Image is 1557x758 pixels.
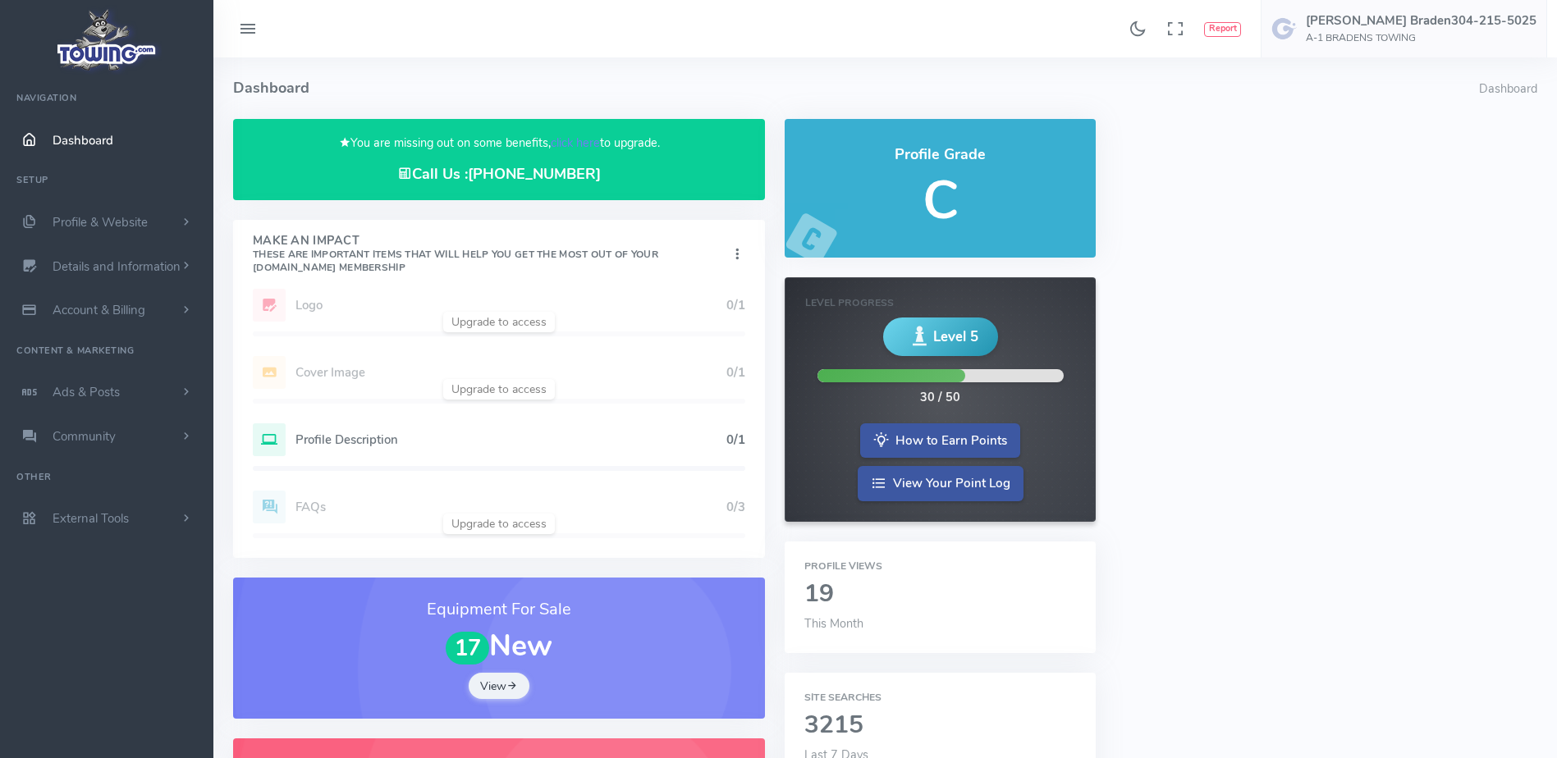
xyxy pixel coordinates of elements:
[53,510,129,527] span: External Tools
[858,466,1023,501] a: View Your Point Log
[53,214,148,231] span: Profile & Website
[253,248,658,274] small: These are important items that will help you get the most out of your [DOMAIN_NAME] Membership
[253,166,745,183] h4: Call Us :
[53,132,113,148] span: Dashboard
[1271,16,1298,42] img: user-image
[469,673,529,699] a: View
[295,433,726,446] h5: Profile Description
[920,389,960,407] div: 30 / 50
[1204,22,1241,37] button: Report
[551,135,600,151] a: click here
[804,581,1076,608] h2: 19
[804,712,1076,739] h2: 3215
[253,134,745,153] p: You are missing out on some benefits, to upgrade.
[468,164,601,184] a: [PHONE_NUMBER]
[53,302,145,318] span: Account & Billing
[804,692,1076,703] h6: Site Searches
[253,597,745,622] h3: Equipment For Sale
[253,630,745,664] h1: New
[53,428,116,445] span: Community
[804,147,1076,163] h4: Profile Grade
[253,235,729,274] h4: Make An Impact
[1306,14,1536,27] h5: [PERSON_NAME] Braden304-215-5025
[804,561,1076,572] h6: Profile Views
[860,423,1020,459] a: How to Earn Points
[804,615,863,632] span: This Month
[233,57,1479,119] h4: Dashboard
[726,433,745,446] h5: 0/1
[804,171,1076,230] h5: C
[1479,80,1537,98] li: Dashboard
[933,326,978,347] span: Level 5
[1306,33,1536,43] h6: A-1 BRADENS TOWING
[805,298,1075,308] h6: Level Progress
[446,632,490,665] span: 17
[53,384,120,400] span: Ads & Posts
[53,258,181,275] span: Details and Information
[52,5,163,75] img: logo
